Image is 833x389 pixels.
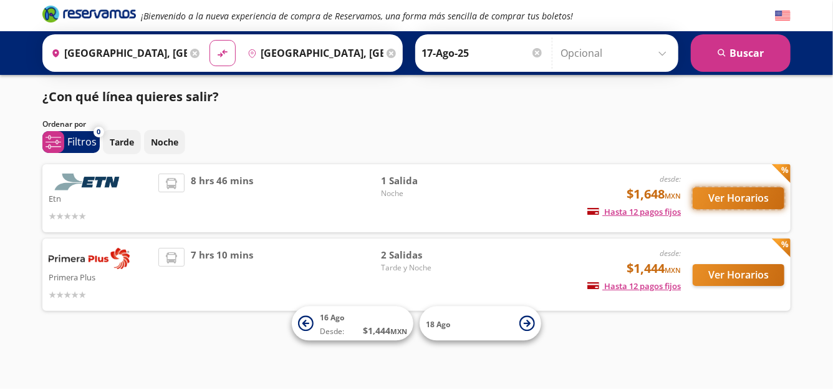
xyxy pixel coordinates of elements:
button: 0Filtros [42,131,100,153]
p: Filtros [67,134,97,149]
span: Desde: [320,327,344,338]
button: Noche [144,130,185,154]
small: MXN [665,191,681,200]
span: 2 Salidas [381,248,468,262]
p: ¿Con qué línea quieres salir? [42,87,219,106]
i: Brand Logo [42,4,136,23]
button: 18 Ago [420,307,541,341]
em: desde: [660,248,681,259]
img: Etn [49,174,130,190]
span: Noche [381,188,468,199]
input: Buscar Destino [243,37,383,69]
span: 0 [97,127,101,137]
p: Tarde [110,135,134,149]
span: Hasta 12 pagos fijos [587,280,681,292]
button: Tarde [103,130,141,154]
small: MXN [390,327,407,337]
small: MXN [665,265,681,275]
p: Noche [151,135,178,149]
button: Ver Horarios [693,187,784,209]
input: Buscar Origen [46,37,187,69]
p: Primera Plus [49,269,152,284]
button: Ver Horarios [693,264,784,286]
span: Hasta 12 pagos fijos [587,206,681,217]
span: 18 Ago [426,319,450,330]
span: 16 Ago [320,313,344,323]
input: Elegir Fecha [421,37,544,69]
button: Buscar [691,34,791,72]
span: $1,444 [627,259,681,278]
span: $ 1,444 [363,325,407,338]
button: 16 AgoDesde:$1,444MXN [292,307,413,341]
span: 1 Salida [381,174,468,188]
span: 8 hrs 46 mins [191,174,253,223]
p: Etn [49,190,152,205]
span: 7 hrs 10 mins [191,248,253,302]
img: Primera Plus [49,248,130,269]
button: English [775,8,791,24]
em: desde: [660,174,681,184]
span: $1,648 [627,185,681,204]
span: Tarde y Noche [381,262,468,273]
em: ¡Bienvenido a la nueva experiencia de compra de Reservamos, una forma más sencilla de comprar tus... [141,10,573,22]
p: Ordenar por [42,119,86,130]
input: Opcional [561,37,672,69]
a: Brand Logo [42,4,136,27]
